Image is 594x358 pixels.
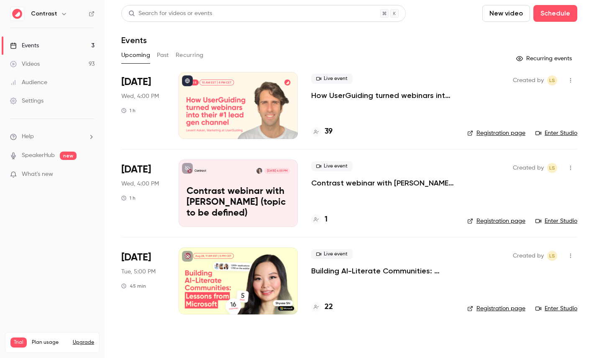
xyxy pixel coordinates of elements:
[10,132,95,141] li: help-dropdown-opener
[179,160,298,227] a: Contrast webinar with Liana (topic to be defined)ContrastLiana Hakobyan[DATE] 4:00 PMContrast web...
[547,251,557,261] span: Lusine Sargsyan
[535,129,577,137] a: Enter Studio
[513,251,544,261] span: Created by
[121,75,151,89] span: [DATE]
[10,337,27,348] span: Trial
[22,132,34,141] span: Help
[128,9,212,18] div: Search for videos or events
[121,72,165,139] div: Oct 8 Wed, 10:00 AM (America/New York)
[311,249,353,259] span: Live event
[121,268,156,276] span: Tue, 5:00 PM
[32,339,68,346] span: Plan usage
[157,49,169,62] button: Past
[325,126,333,137] h4: 39
[187,186,290,219] p: Contrast webinar with [PERSON_NAME] (topic to be defined)
[311,90,454,100] a: How UserGuiding turned webinars into their #1 lead gen channel
[311,161,353,171] span: Live event
[535,217,577,225] a: Enter Studio
[547,163,557,173] span: Lusine Sargsyan
[176,49,204,62] button: Recurring
[513,163,544,173] span: Created by
[467,304,525,313] a: Registration page
[549,163,555,173] span: LS
[31,10,57,18] h6: Contrast
[121,35,147,45] h1: Events
[10,97,44,105] div: Settings
[547,75,557,85] span: Lusine Sargsyan
[533,5,577,22] button: Schedule
[121,107,136,114] div: 1 h
[311,178,454,188] a: Contrast webinar with [PERSON_NAME] (topic to be defined)
[121,247,165,314] div: Dec 9 Tue, 11:00 AM (America/New York)
[535,304,577,313] a: Enter Studio
[121,163,151,176] span: [DATE]
[22,151,55,160] a: SpeakerHub
[482,5,530,22] button: New video
[10,78,47,87] div: Audience
[325,301,333,313] h4: 22
[512,52,577,65] button: Recurring events
[311,266,454,276] a: Building AI-Literate Communities: Lessons from Microsoft
[121,251,151,264] span: [DATE]
[121,49,150,62] button: Upcoming
[311,301,333,313] a: 22
[195,169,206,173] p: Contrast
[121,195,136,201] div: 1 h
[73,339,94,346] button: Upgrade
[60,152,77,160] span: new
[10,60,40,68] div: Videos
[311,126,333,137] a: 39
[10,41,39,50] div: Events
[256,168,262,174] img: Liana Hakobyan
[121,160,165,227] div: Dec 3 Wed, 4:00 PM (Europe/Amsterdam)
[264,168,289,174] span: [DATE] 4:00 PM
[10,7,24,21] img: Contrast
[549,251,555,261] span: LS
[311,214,328,225] a: 1
[22,170,53,179] span: What's new
[467,217,525,225] a: Registration page
[467,129,525,137] a: Registration page
[121,180,159,188] span: Wed, 4:00 PM
[121,283,146,289] div: 45 min
[513,75,544,85] span: Created by
[311,74,353,84] span: Live event
[549,75,555,85] span: LS
[121,92,159,100] span: Wed, 4:00 PM
[325,214,328,225] h4: 1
